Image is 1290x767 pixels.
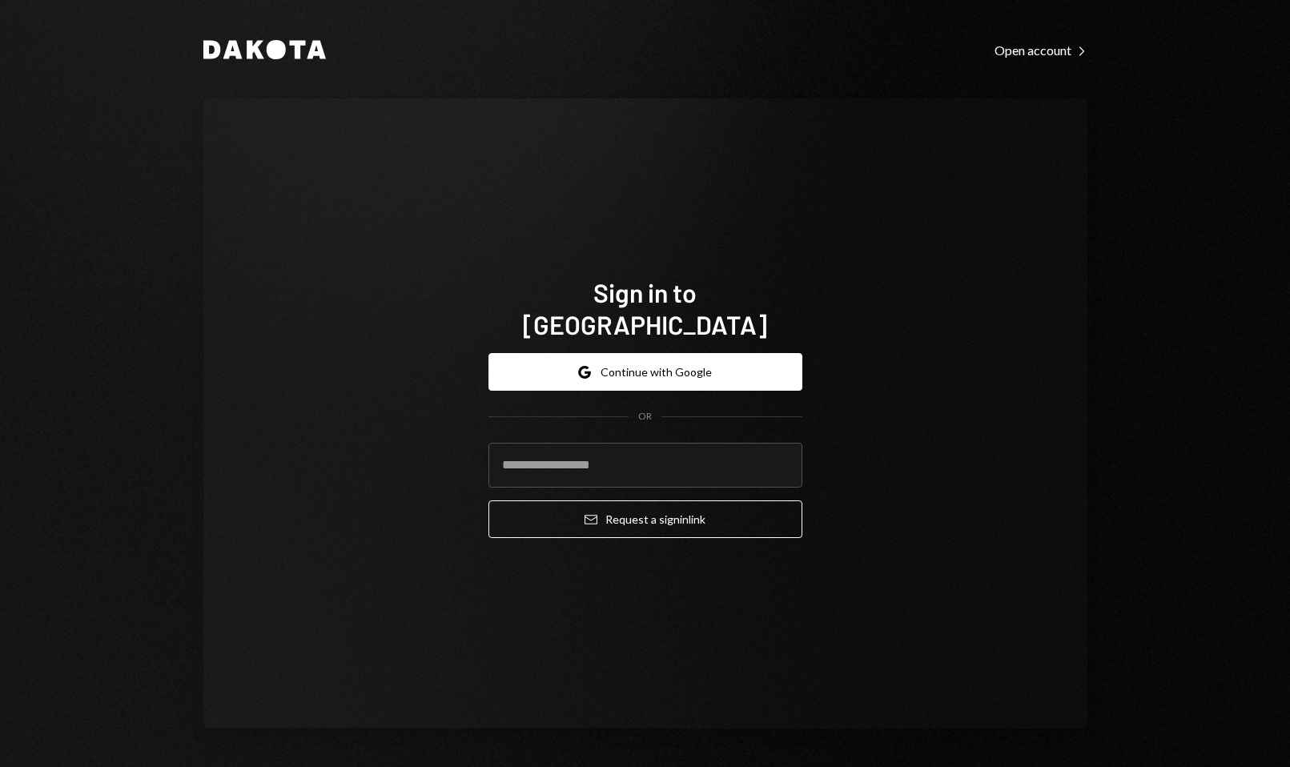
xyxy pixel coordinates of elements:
[488,276,802,340] h1: Sign in to [GEOGRAPHIC_DATA]
[488,353,802,391] button: Continue with Google
[995,41,1087,58] a: Open account
[995,42,1087,58] div: Open account
[488,500,802,538] button: Request a signinlink
[638,410,652,424] div: OR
